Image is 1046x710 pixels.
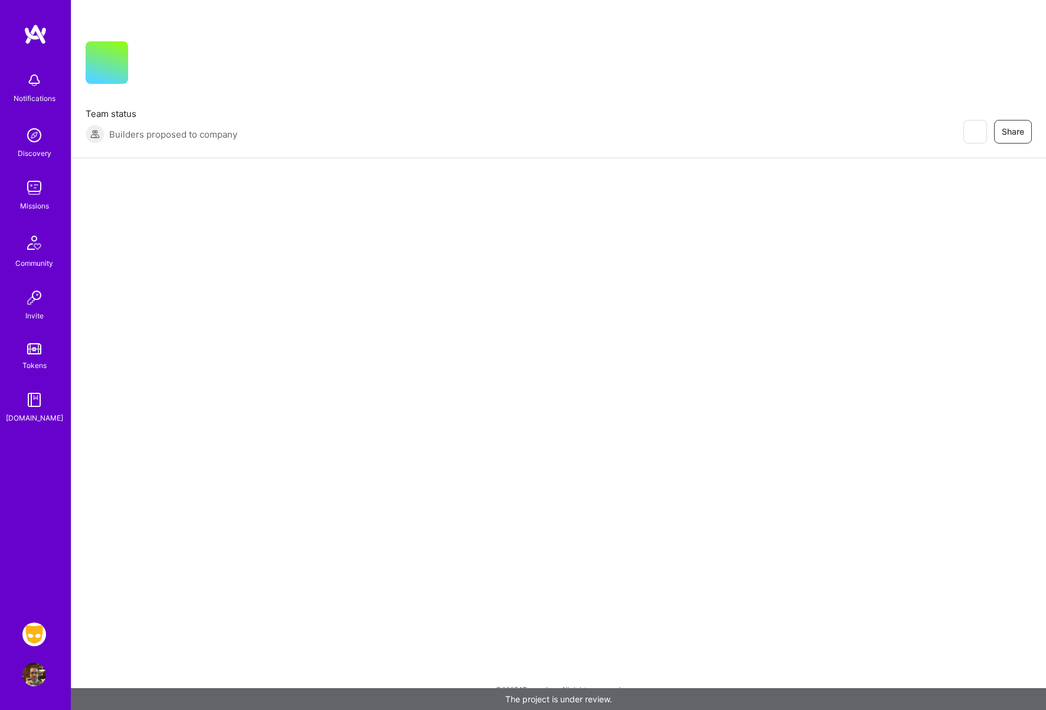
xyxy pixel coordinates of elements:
[1002,126,1024,138] span: Share
[18,147,51,159] div: Discovery
[20,200,49,212] div: Missions
[22,388,46,412] img: guide book
[27,343,41,354] img: tokens
[22,359,47,372] div: Tokens
[142,60,152,70] i: icon CompanyGray
[71,688,1046,710] div: The project is under review.
[22,286,46,310] img: Invite
[24,24,47,45] img: logo
[86,108,237,120] span: Team status
[22,663,46,686] img: User Avatar
[22,69,46,92] img: bell
[22,623,46,646] img: Grindr: Mobile + BE + Cloud
[970,127,979,136] i: icon EyeClosed
[6,412,63,424] div: [DOMAIN_NAME]
[15,257,53,269] div: Community
[25,310,44,322] div: Invite
[19,623,49,646] a: Grindr: Mobile + BE + Cloud
[19,663,49,686] a: User Avatar
[109,128,237,141] span: Builders proposed to company
[22,176,46,200] img: teamwork
[14,92,55,105] div: Notifications
[22,123,46,147] img: discovery
[20,229,48,257] img: Community
[994,120,1032,144] button: Share
[86,125,104,144] img: Builders proposed to company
